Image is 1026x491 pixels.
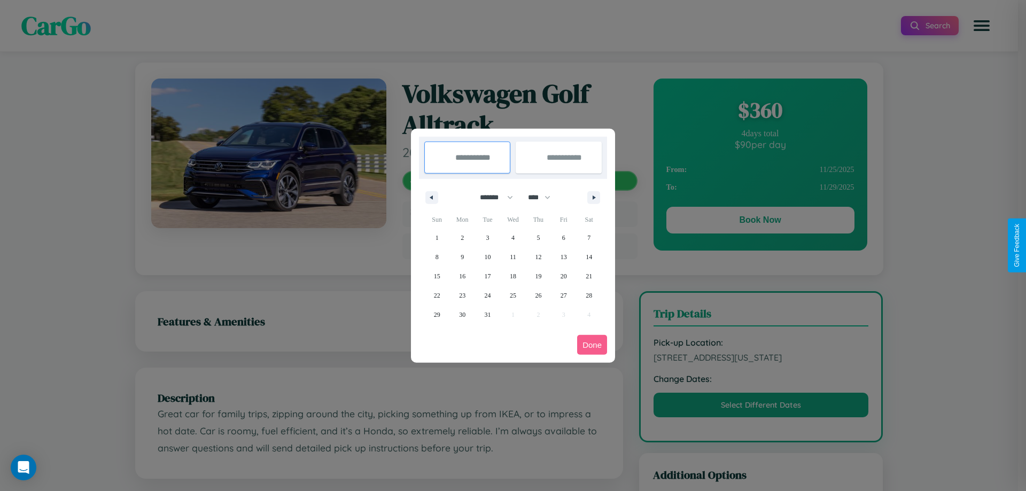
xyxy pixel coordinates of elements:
[586,286,592,305] span: 28
[526,267,551,286] button: 19
[424,247,449,267] button: 8
[449,247,475,267] button: 9
[561,286,567,305] span: 27
[526,228,551,247] button: 5
[551,228,576,247] button: 6
[434,267,440,286] span: 15
[500,211,525,228] span: Wed
[526,286,551,305] button: 26
[551,211,576,228] span: Fri
[475,286,500,305] button: 24
[449,286,475,305] button: 23
[424,211,449,228] span: Sun
[577,267,602,286] button: 21
[424,286,449,305] button: 22
[449,267,475,286] button: 16
[424,228,449,247] button: 1
[587,228,590,247] span: 7
[475,305,500,324] button: 31
[577,335,607,355] button: Done
[561,247,567,267] span: 13
[486,228,489,247] span: 3
[537,228,540,247] span: 5
[586,267,592,286] span: 21
[510,286,516,305] span: 25
[561,267,567,286] span: 20
[449,228,475,247] button: 2
[500,286,525,305] button: 25
[510,267,516,286] span: 18
[577,211,602,228] span: Sat
[577,286,602,305] button: 28
[511,228,515,247] span: 4
[535,247,541,267] span: 12
[424,267,449,286] button: 15
[526,247,551,267] button: 12
[475,228,500,247] button: 3
[485,247,491,267] span: 10
[577,228,602,247] button: 7
[577,247,602,267] button: 14
[436,247,439,267] span: 8
[459,286,465,305] span: 23
[500,267,525,286] button: 18
[562,228,565,247] span: 6
[459,267,465,286] span: 16
[526,211,551,228] span: Thu
[424,305,449,324] button: 29
[449,211,475,228] span: Mon
[434,305,440,324] span: 29
[449,305,475,324] button: 30
[551,286,576,305] button: 27
[475,267,500,286] button: 17
[510,247,516,267] span: 11
[485,286,491,305] span: 24
[461,247,464,267] span: 9
[551,247,576,267] button: 13
[434,286,440,305] span: 22
[475,247,500,267] button: 10
[11,455,36,480] div: Open Intercom Messenger
[551,267,576,286] button: 20
[485,267,491,286] span: 17
[436,228,439,247] span: 1
[500,228,525,247] button: 4
[485,305,491,324] span: 31
[1013,224,1021,267] div: Give Feedback
[459,305,465,324] span: 30
[475,211,500,228] span: Tue
[500,247,525,267] button: 11
[461,228,464,247] span: 2
[586,247,592,267] span: 14
[535,267,541,286] span: 19
[535,286,541,305] span: 26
